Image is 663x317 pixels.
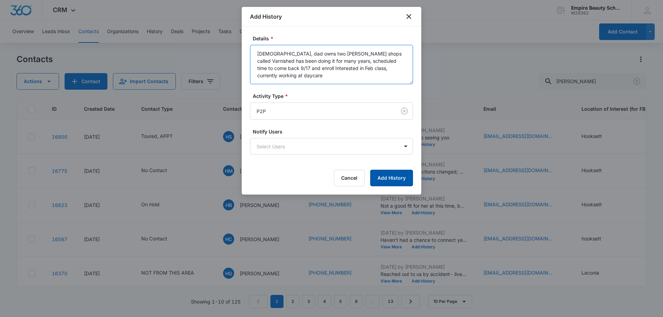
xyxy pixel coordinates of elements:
[253,128,416,135] label: Notify Users
[370,170,413,186] button: Add History
[253,92,416,100] label: Activity Type
[250,45,413,84] textarea: [DEMOGRAPHIC_DATA], dad owns two [PERSON_NAME] shops called Varnished has been doing it for many ...
[334,170,365,186] button: Cancel
[253,35,416,42] label: Details
[250,12,282,21] h1: Add History
[399,106,410,117] button: Clear
[405,12,413,21] button: close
